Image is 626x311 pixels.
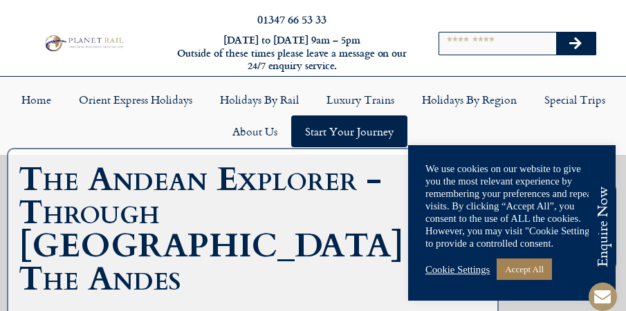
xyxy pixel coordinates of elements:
[313,84,408,115] a: Luxury Trains
[556,32,596,55] button: Search
[65,84,206,115] a: Orient Express Holidays
[219,115,291,147] a: About Us
[206,84,313,115] a: Holidays by Rail
[8,84,65,115] a: Home
[42,33,126,54] img: Planet Rail Train Holidays Logo
[531,84,619,115] a: Special Trips
[425,162,598,249] div: We use cookies on our website to give you the most relevant experience by remembering your prefer...
[7,84,619,147] nav: Menu
[257,11,326,27] a: 01347 66 53 33
[408,84,531,115] a: Holidays by Region
[425,263,490,276] a: Cookie Settings
[19,163,494,296] h1: The Andean Explorer - Through [GEOGRAPHIC_DATA] and The Andes
[291,115,407,147] a: Start your Journey
[497,258,552,280] a: Accept All
[170,34,414,73] h6: [DATE] to [DATE] 9am – 5pm Outside of these times please leave a message on our 24/7 enquiry serv...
